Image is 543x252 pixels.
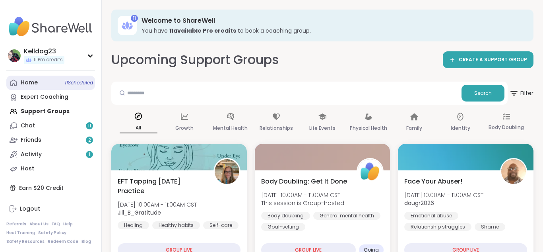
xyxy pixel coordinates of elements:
[260,123,293,133] p: Relationships
[21,150,42,158] div: Activity
[462,85,504,102] button: Search
[406,123,422,133] p: Family
[118,201,197,209] span: [DATE] 10:00AM - 11:00AM CST
[21,79,38,87] div: Home
[313,212,380,220] div: General mental health
[404,223,471,231] div: Relationship struggles
[6,221,26,227] a: Referrals
[6,147,95,162] a: Activity1
[24,47,64,56] div: Kelldog23
[63,221,73,227] a: Help
[89,151,90,158] span: 1
[404,177,462,186] span: Face Your Abuser!
[404,199,434,207] b: dougr2026
[88,123,91,129] span: 11
[459,57,527,63] span: CREATE A SUPPORT GROUP
[6,90,95,104] a: Expert Coaching
[358,159,382,184] img: ShareWell
[6,230,35,236] a: Host Training
[474,90,492,97] span: Search
[81,239,91,244] a: Blog
[88,137,91,144] span: 2
[48,239,78,244] a: Redeem Code
[21,165,34,173] div: Host
[175,123,194,133] p: Growth
[21,122,35,130] div: Chat
[142,16,522,25] h3: Welcome to ShareWell
[6,239,45,244] a: Safety Resources
[261,223,305,231] div: Goal-setting
[21,136,41,144] div: Friends
[118,221,149,229] div: Healing
[152,221,200,229] div: Healthy habits
[203,221,239,229] div: Self-care
[131,15,138,22] div: 11
[489,123,524,132] p: Body Doubling
[6,162,95,176] a: Host
[261,199,344,207] span: This session is Group-hosted
[169,27,236,35] b: 11 available Pro credit s
[29,221,48,227] a: About Us
[6,119,95,133] a: Chat11
[6,76,95,90] a: Home11Scheduled
[52,221,60,227] a: FAQ
[443,51,533,68] a: CREATE A SUPPORT GROUP
[118,209,161,217] b: Jill_B_Gratitude
[404,212,458,220] div: Emotional abuse
[215,159,239,184] img: Jill_B_Gratitude
[21,93,68,101] div: Expert Coaching
[261,191,344,199] span: [DATE] 10:00AM - 11:00AM CST
[509,84,533,103] span: Filter
[261,177,347,186] span: Body Doubling: Get It Done
[6,13,95,41] img: ShareWell Nav Logo
[6,133,95,147] a: Friends2
[6,181,95,195] div: Earn $20 Credit
[501,159,526,184] img: dougr2026
[20,205,40,213] div: Logout
[475,223,505,231] div: Shame
[65,80,93,86] span: 11 Scheduled
[6,202,95,216] a: Logout
[309,123,335,133] p: Life Events
[118,177,205,196] span: EFT Tapping [DATE] Practice
[33,57,63,63] span: 11 Pro credits
[404,191,483,199] span: [DATE] 10:00AM - 11:00AM CST
[120,123,157,133] p: All
[213,123,248,133] p: Mental Health
[111,51,279,69] h2: Upcoming Support Groups
[509,82,533,105] button: Filter
[451,123,470,133] p: Identity
[350,123,387,133] p: Physical Health
[38,230,66,236] a: Safety Policy
[261,212,310,220] div: Body doubling
[8,49,21,62] img: Kelldog23
[142,27,522,35] h3: You have to book a coaching group.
